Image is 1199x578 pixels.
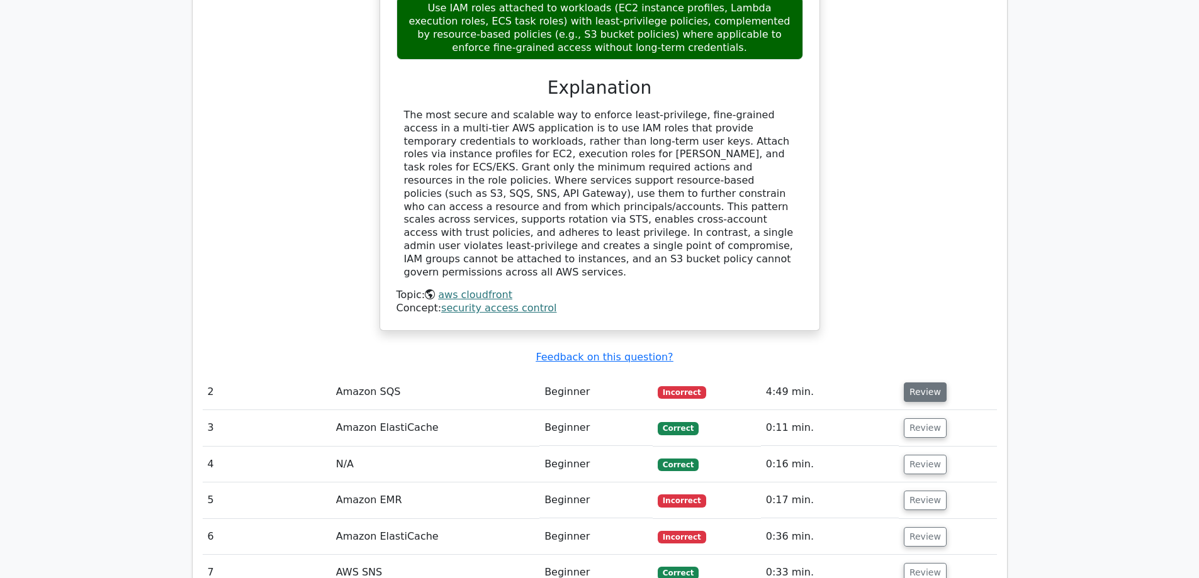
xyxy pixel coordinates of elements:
span: Incorrect [658,386,706,399]
td: 0:11 min. [761,410,899,446]
button: Review [904,418,947,438]
span: Correct [658,422,699,435]
button: Review [904,455,947,474]
td: Beginner [539,447,653,482]
span: Incorrect [658,531,706,543]
td: Amazon EMR [331,482,539,518]
td: Beginner [539,410,653,446]
td: Amazon ElastiCache [331,410,539,446]
td: 4 [203,447,331,482]
td: 0:17 min. [761,482,899,518]
td: 0:36 min. [761,519,899,555]
a: security access control [441,302,556,314]
button: Review [904,527,947,547]
td: Beginner [539,374,653,410]
div: Concept: [397,302,803,315]
a: Feedback on this question? [536,351,673,363]
div: Topic: [397,289,803,302]
button: Review [904,491,947,510]
td: Amazon ElastiCache [331,519,539,555]
td: 2 [203,374,331,410]
td: N/A [331,447,539,482]
span: Incorrect [658,494,706,507]
button: Review [904,382,947,402]
div: The most secure and scalable way to enforce least‑privilege, fine‑grained access in a multi‑tier ... [404,109,796,279]
td: 3 [203,410,331,446]
td: Beginner [539,519,653,555]
td: 6 [203,519,331,555]
td: Beginner [539,482,653,518]
td: 4:49 min. [761,374,899,410]
td: Amazon SQS [331,374,539,410]
td: 5 [203,482,331,518]
a: aws cloudfront [438,289,512,301]
h3: Explanation [404,77,796,99]
span: Correct [658,459,699,471]
td: 0:16 min. [761,447,899,482]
